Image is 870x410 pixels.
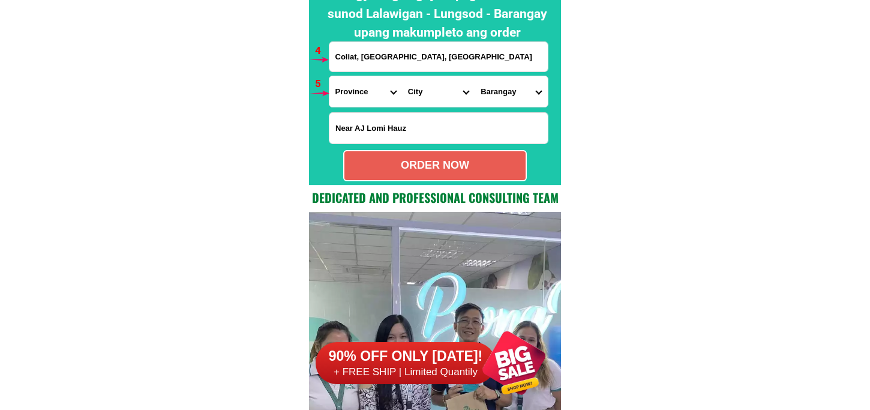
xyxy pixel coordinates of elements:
select: Select province [329,76,402,107]
select: Select commune [475,76,547,107]
input: Input address [329,42,548,71]
input: Input LANDMARKOFLOCATION [329,113,548,143]
h6: 90% OFF ONLY [DATE]! [316,348,496,366]
h6: + FREE SHIP | Limited Quantily [316,366,496,379]
h6: 5 [315,76,329,92]
h6: 4 [315,43,329,59]
div: ORDER NOW [344,157,526,173]
select: Select district [402,76,475,107]
h2: Dedicated and professional consulting team [309,188,561,207]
